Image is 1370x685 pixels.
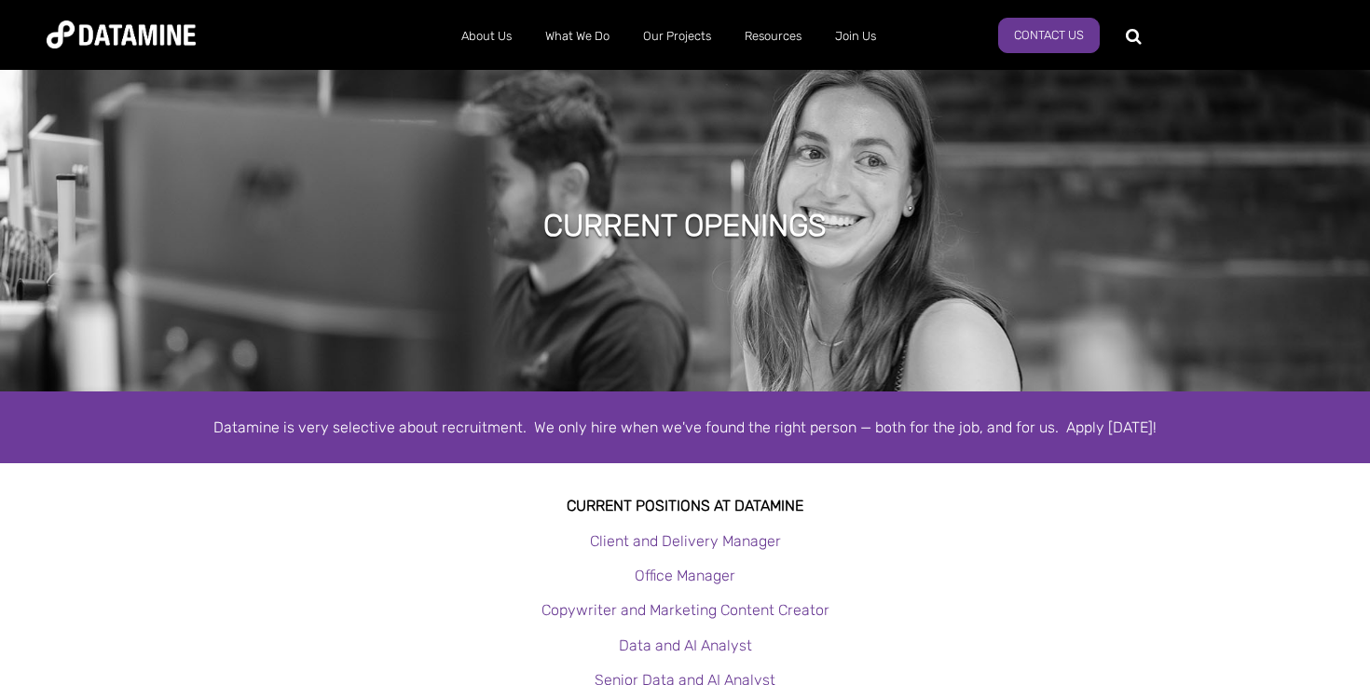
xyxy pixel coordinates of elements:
[998,18,1100,53] a: Contact Us
[528,12,626,61] a: What We Do
[590,532,781,550] a: Client and Delivery Manager
[47,21,196,48] img: Datamine
[154,415,1216,440] div: Datamine is very selective about recruitment. We only hire when we've found the right person — bo...
[543,205,827,246] h1: Current Openings
[619,637,752,654] a: Data and AI Analyst
[541,601,829,619] a: Copywriter and Marketing Content Creator
[818,12,893,61] a: Join Us
[728,12,818,61] a: Resources
[445,12,528,61] a: About Us
[567,497,803,514] strong: Current Positions at datamine
[626,12,728,61] a: Our Projects
[635,567,735,584] a: Office Manager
